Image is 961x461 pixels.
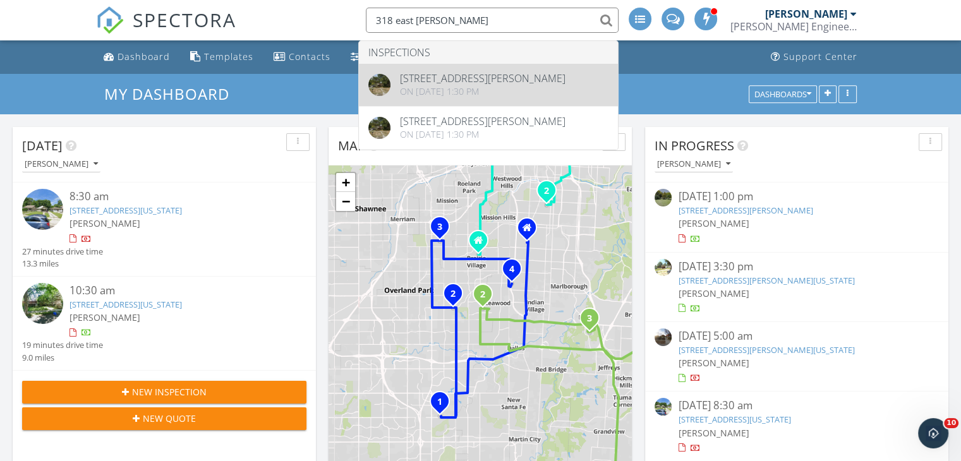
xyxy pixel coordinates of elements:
[22,283,306,364] a: 10:30 am [STREET_ADDRESS][US_STATE] [PERSON_NAME] 19 minutes drive time 9.0 miles
[70,189,283,205] div: 8:30 am
[766,45,862,69] a: Support Center
[512,268,519,276] div: 8303 Ward Parkway, Kansas City, MO 64114
[678,414,790,425] a: [STREET_ADDRESS][US_STATE]
[104,83,240,104] a: My Dashboard
[440,401,447,409] div: 6310 West 126th Terrace, Overland Park, KS 66209
[655,189,939,245] a: [DATE] 1:00 pm [STREET_ADDRESS][PERSON_NAME] [PERSON_NAME]
[359,41,618,64] li: Inspections
[655,156,733,173] button: [PERSON_NAME]
[918,418,948,448] iframe: Intercom live chat
[655,328,939,385] a: [DATE] 5:00 am [STREET_ADDRESS][PERSON_NAME][US_STATE] [PERSON_NAME]
[440,226,447,234] div: 6515 West 69th Street , Overland Park, KS 66204
[368,117,390,139] img: streetview
[754,90,811,99] div: Dashboards
[22,381,306,404] button: New Inspection
[70,217,140,229] span: [PERSON_NAME]
[655,398,939,454] a: [DATE] 8:30 am [STREET_ADDRESS][US_STATE] [PERSON_NAME]
[655,189,672,206] img: streetview
[359,107,618,149] a: [STREET_ADDRESS][PERSON_NAME] On [DATE] 1:30 pm
[450,290,456,299] i: 2
[483,294,490,301] div: 3509 West 92nd Street , Leawood, KS 66206
[133,6,236,33] span: SPECTORA
[453,293,461,301] div: 5615 West 91st Street , Overland Park, KS 66207
[118,51,170,63] div: Dashboard
[783,51,857,63] div: Support Center
[22,339,103,351] div: 19 minutes drive time
[678,275,854,286] a: [STREET_ADDRESS][PERSON_NAME][US_STATE]
[547,190,554,198] div: 5605 Kenwood Avenue , Kansas City, MO 64110
[544,187,549,196] i: 2
[289,51,330,63] div: Contacts
[678,344,854,356] a: [STREET_ADDRESS][PERSON_NAME][US_STATE]
[480,290,485,299] i: 2
[22,189,306,270] a: 8:30 am [STREET_ADDRESS][US_STATE] [PERSON_NAME] 27 minutes drive time 13.3 miles
[655,398,672,415] img: streetview
[678,287,749,299] span: [PERSON_NAME]
[478,240,486,248] div: 4007 W 73rd Terrace, Prairie Village KS 66208
[204,51,253,63] div: Templates
[269,45,335,69] a: Contacts
[655,259,672,276] img: streetview
[437,398,442,407] i: 1
[749,85,817,103] button: Dashboards
[346,45,406,69] a: Settings
[400,73,565,83] div: [STREET_ADDRESS][PERSON_NAME]
[25,160,98,169] div: [PERSON_NAME]
[678,217,749,229] span: [PERSON_NAME]
[336,173,355,192] a: Zoom in
[678,205,813,216] a: [STREET_ADDRESS][PERSON_NAME]
[22,283,63,324] img: streetview
[655,259,939,315] a: [DATE] 3:30 pm [STREET_ADDRESS][PERSON_NAME][US_STATE] [PERSON_NAME]
[143,412,196,425] span: New Quote
[765,8,847,20] div: [PERSON_NAME]
[22,246,103,258] div: 27 minutes drive time
[132,385,207,398] span: New Inspection
[678,398,915,414] div: [DATE] 8:30 am
[730,20,857,33] div: Schroeder Engineering, LLC
[400,87,565,97] div: On [DATE] 1:30 pm
[655,137,734,154] span: In Progress
[527,227,535,235] div: 6923 Edgevale Road, Kansas City MO 64113
[70,299,182,310] a: [STREET_ADDRESS][US_STATE]
[437,223,442,232] i: 3
[509,265,514,274] i: 4
[655,328,672,345] img: streetview
[366,8,619,33] input: Search everything...
[96,17,236,44] a: SPECTORA
[338,137,365,154] span: Map
[657,160,730,169] div: [PERSON_NAME]
[400,129,565,140] div: On [DATE] 1:30 pm
[359,64,618,106] a: [STREET_ADDRESS][PERSON_NAME] On [DATE] 1:30 pm
[70,283,283,299] div: 10:30 am
[587,314,592,323] i: 3
[22,189,63,230] img: streetview
[678,259,915,275] div: [DATE] 3:30 pm
[368,74,390,96] img: streetview
[185,45,258,69] a: Templates
[96,6,124,34] img: The Best Home Inspection Software - Spectora
[589,318,597,325] div: 3703 Kings Highway, Kansas City, MO 64137
[944,418,958,428] span: 10
[22,407,306,430] button: New Quote
[70,205,182,216] a: [STREET_ADDRESS][US_STATE]
[22,156,100,173] button: [PERSON_NAME]
[99,45,175,69] a: Dashboard
[678,427,749,439] span: [PERSON_NAME]
[22,352,103,364] div: 9.0 miles
[678,357,749,369] span: [PERSON_NAME]
[22,258,103,270] div: 13.3 miles
[70,311,140,323] span: [PERSON_NAME]
[336,192,355,211] a: Zoom out
[22,137,63,154] span: [DATE]
[400,116,565,126] div: [STREET_ADDRESS][PERSON_NAME]
[678,189,915,205] div: [DATE] 1:00 pm
[678,328,915,344] div: [DATE] 5:00 am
